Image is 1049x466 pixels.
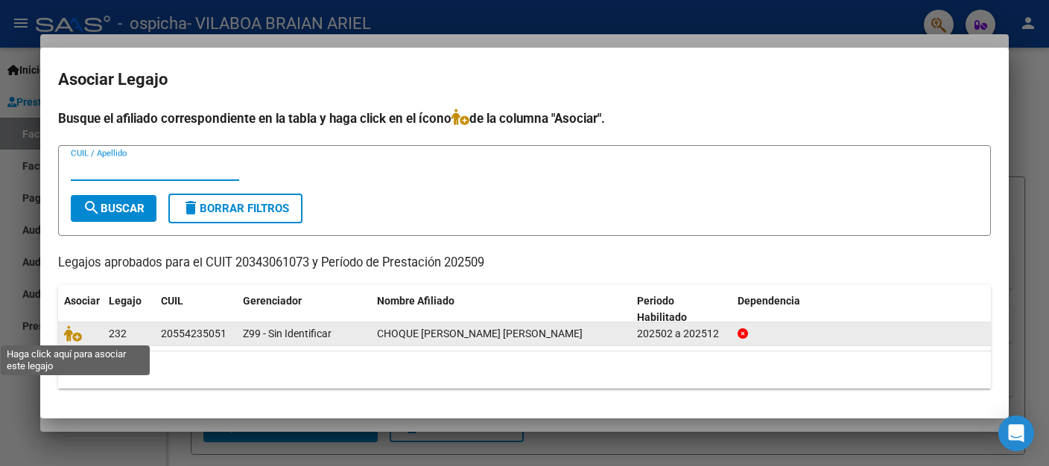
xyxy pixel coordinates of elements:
span: Gerenciador [243,295,302,307]
h4: Busque el afiliado correspondiente en la tabla y haga click en el ícono de la columna "Asociar". [58,109,991,128]
mat-icon: delete [182,199,200,217]
span: 232 [109,328,127,339]
span: Asociar [64,295,100,307]
span: CUIL [161,295,183,307]
mat-icon: search [83,199,101,217]
span: Z99 - Sin Identificar [243,328,332,339]
datatable-header-cell: CUIL [155,285,237,334]
h2: Asociar Legajo [58,66,991,94]
datatable-header-cell: Periodo Habilitado [631,285,732,334]
span: CHOQUE VILCA ALVARO BENJAMIN [377,328,583,339]
span: Borrar Filtros [182,202,289,215]
datatable-header-cell: Legajo [103,285,155,334]
button: Buscar [71,195,156,222]
div: Open Intercom Messenger [998,415,1034,451]
button: Borrar Filtros [168,194,302,223]
p: Legajos aprobados para el CUIT 20343061073 y Período de Prestación 202509 [58,254,991,272]
datatable-header-cell: Nombre Afiliado [371,285,631,334]
span: Periodo Habilitado [637,295,687,324]
datatable-header-cell: Asociar [58,285,103,334]
span: Legajo [109,295,142,307]
datatable-header-cell: Dependencia [732,285,992,334]
div: 202502 a 202512 [637,325,726,342]
div: 1 registros [58,351,991,389]
datatable-header-cell: Gerenciador [237,285,371,334]
span: Dependencia [738,295,800,307]
div: 20554235051 [161,325,226,342]
span: Buscar [83,202,145,215]
span: Nombre Afiliado [377,295,454,307]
